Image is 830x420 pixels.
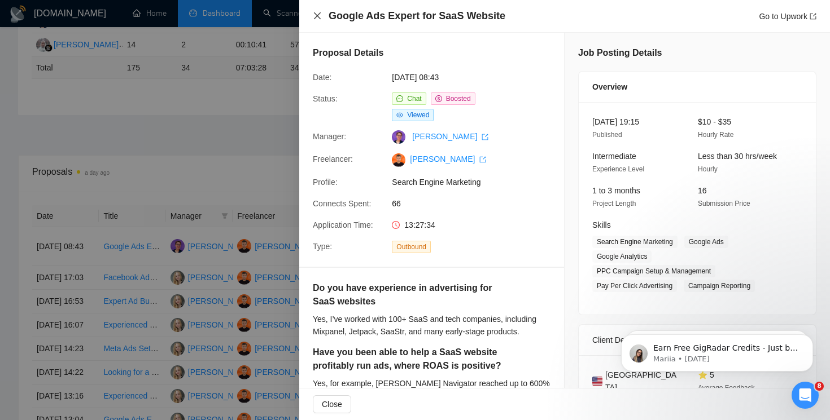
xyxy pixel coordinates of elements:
[446,95,471,103] span: Boosted
[313,46,383,60] h5: Proposal Details
[392,71,561,83] span: [DATE] 08:43
[392,221,400,229] span: clock-circle
[592,131,622,139] span: Published
[592,280,677,292] span: Pay Per Click Advertising
[684,236,728,248] span: Google Ads
[392,197,561,210] span: 66
[392,241,431,253] span: Outbound
[592,265,715,277] span: PPC Campaign Setup & Management
[407,95,421,103] span: Chat
[313,11,322,21] button: Close
[479,156,486,163] span: export
[313,313,551,338] div: Yes, I’ve worked with 100+ SaaS and tech companies, including Mixpanel, Jetpack, SaaStr, and many...
[592,117,639,126] span: [DATE] 19:15
[396,112,403,118] span: eye
[313,281,515,308] h5: Do you have experience in advertising for SaaS websites
[313,94,338,103] span: Status:
[410,154,486,163] a: [PERSON_NAME] export
[698,165,718,173] span: Hourly
[329,9,505,23] h4: Google Ads Expert for SaaS Website
[313,178,338,187] span: Profile:
[313,199,372,208] span: Connects Spent:
[698,200,750,207] span: Submission Price
[435,95,442,102] span: dollar
[313,377,551,402] div: Yes, for example, [PERSON_NAME] Navigator reached up to 600% ROAS, and TuxCare scaled leads 6x wi...
[313,11,322,20] span: close
[604,311,830,390] iframe: Intercom notifications message
[313,132,346,141] span: Manager:
[698,152,777,161] span: Less than 30 hrs/week
[698,117,731,126] span: $10 - $35
[313,242,332,251] span: Type:
[698,131,733,139] span: Hourly Rate
[759,12,816,21] a: Go to Upworkexport
[313,73,331,82] span: Date:
[815,382,824,391] span: 8
[592,250,652,263] span: Google Analytics
[412,132,488,141] a: [PERSON_NAME] export
[404,220,435,229] span: 13:27:34
[578,46,662,60] h5: Job Posting Details
[592,236,678,248] span: Search Engine Marketing
[313,395,351,413] button: Close
[592,81,627,93] span: Overview
[592,200,636,207] span: Project Length
[407,111,429,119] span: Viewed
[592,375,602,387] img: 🇺🇸
[592,220,611,229] span: Skills
[698,186,707,195] span: 16
[392,176,561,188] span: Search Engine Marketing
[592,186,640,195] span: 1 to 3 months
[392,153,405,167] img: c14xhZlC-tuZVDV19vT9PqPao_mWkLBFZtPhMWXnAzD5A78GLaVOfmL__cgNkALhSq
[313,154,353,163] span: Freelancer:
[810,13,816,20] span: export
[592,325,802,355] div: Client Details
[592,165,644,173] span: Experience Level
[313,220,373,229] span: Application Time:
[482,134,488,140] span: export
[322,398,342,410] span: Close
[396,95,403,102] span: message
[313,346,515,373] h5: Have you been able to help a SaaS website profitably run ads, where ROAS is positive?
[684,280,755,292] span: Campaign Reporting
[792,382,819,409] iframe: Intercom live chat
[592,152,636,161] span: Intermediate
